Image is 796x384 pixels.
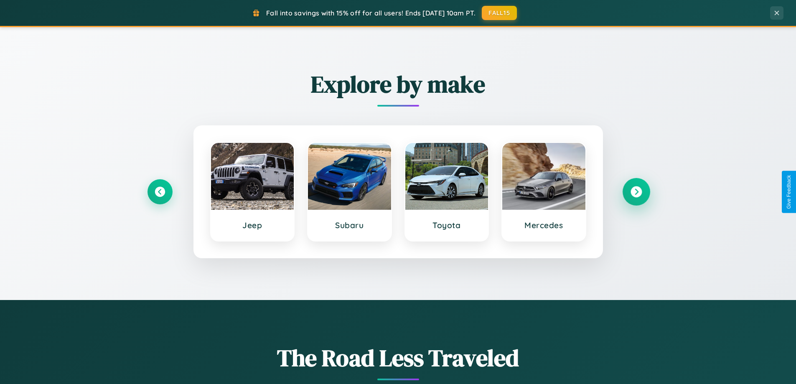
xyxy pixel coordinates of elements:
[219,220,286,230] h3: Jeep
[786,175,792,209] div: Give Feedback
[148,68,649,100] h2: Explore by make
[148,342,649,374] h1: The Road Less Traveled
[316,220,383,230] h3: Subaru
[266,9,476,17] span: Fall into savings with 15% off for all users! Ends [DATE] 10am PT.
[482,6,517,20] button: FALL15
[511,220,577,230] h3: Mercedes
[414,220,480,230] h3: Toyota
